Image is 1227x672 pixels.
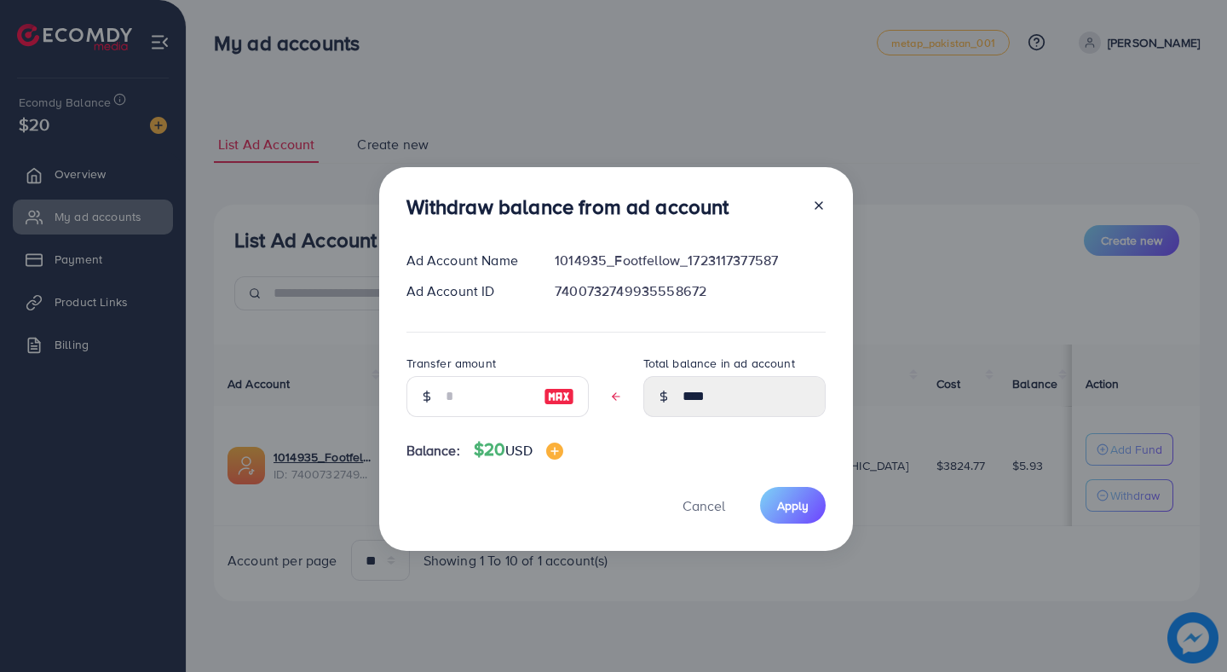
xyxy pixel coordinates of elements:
[544,386,574,407] img: image
[406,194,729,219] h3: Withdraw balance from ad account
[393,281,542,301] div: Ad Account ID
[777,497,809,514] span: Apply
[474,439,563,461] h4: $20
[661,487,746,524] button: Cancel
[541,281,838,301] div: 7400732749935558672
[406,441,460,461] span: Balance:
[541,251,838,270] div: 1014935_Footfellow_1723117377587
[406,355,496,372] label: Transfer amount
[643,355,795,372] label: Total balance in ad account
[393,251,542,270] div: Ad Account Name
[683,496,725,515] span: Cancel
[505,441,532,460] span: USD
[546,443,563,460] img: image
[760,487,826,524] button: Apply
